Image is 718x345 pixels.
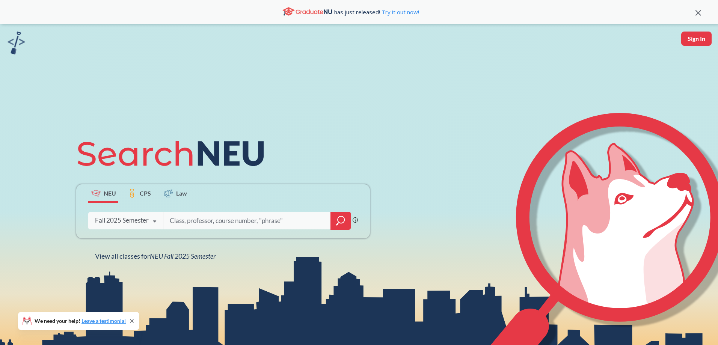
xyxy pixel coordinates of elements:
input: Class, professor, course number, "phrase" [169,213,325,229]
a: Try it out now! [380,8,419,16]
span: NEU Fall 2025 Semester [150,252,216,260]
span: has just released! [334,8,419,16]
span: View all classes for [95,252,216,260]
span: Law [176,189,187,197]
div: magnifying glass [330,212,351,230]
a: Leave a testimonial [81,318,126,324]
span: We need your help! [35,318,126,324]
img: sandbox logo [8,32,25,54]
div: Fall 2025 Semester [95,216,149,224]
a: sandbox logo [8,32,25,57]
button: Sign In [681,32,712,46]
svg: magnifying glass [336,215,345,226]
span: NEU [104,189,116,197]
span: CPS [140,189,151,197]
